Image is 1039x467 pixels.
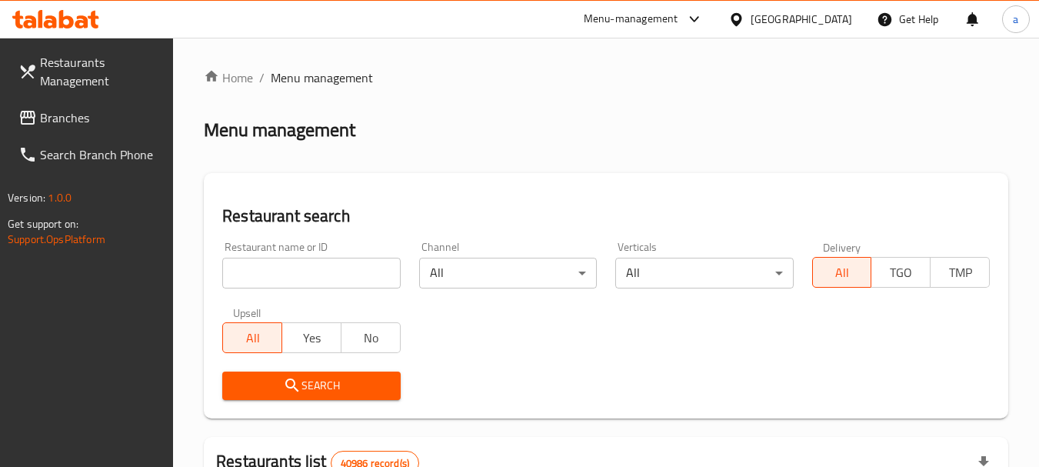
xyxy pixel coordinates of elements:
label: Delivery [823,242,861,252]
div: All [615,258,793,289]
a: Restaurants Management [6,44,174,99]
span: All [229,327,276,349]
button: All [222,322,282,353]
button: Yes [281,322,341,353]
span: Menu management [271,68,373,87]
h2: Restaurant search [222,205,990,228]
span: Search [235,376,388,395]
button: Search [222,372,400,400]
label: Upsell [233,307,261,318]
div: All [419,258,597,289]
span: Version: [8,188,45,208]
span: Restaurants Management [40,53,162,90]
h2: Menu management [204,118,355,142]
a: Support.OpsPlatform [8,229,105,249]
div: [GEOGRAPHIC_DATA] [751,11,852,28]
button: TGO [871,257,931,288]
a: Search Branch Phone [6,136,174,173]
span: 1.0.0 [48,188,72,208]
span: Get support on: [8,214,78,234]
a: Home [204,68,253,87]
span: a [1013,11,1018,28]
span: All [819,262,866,284]
button: No [341,322,401,353]
span: Search Branch Phone [40,145,162,164]
span: Yes [288,327,335,349]
li: / [259,68,265,87]
span: TMP [937,262,984,284]
a: Branches [6,99,174,136]
button: All [812,257,872,288]
button: TMP [930,257,990,288]
nav: breadcrumb [204,68,1008,87]
span: No [348,327,395,349]
input: Search for restaurant name or ID.. [222,258,400,289]
div: Menu-management [584,10,678,28]
span: TGO [877,262,924,284]
span: Branches [40,108,162,127]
